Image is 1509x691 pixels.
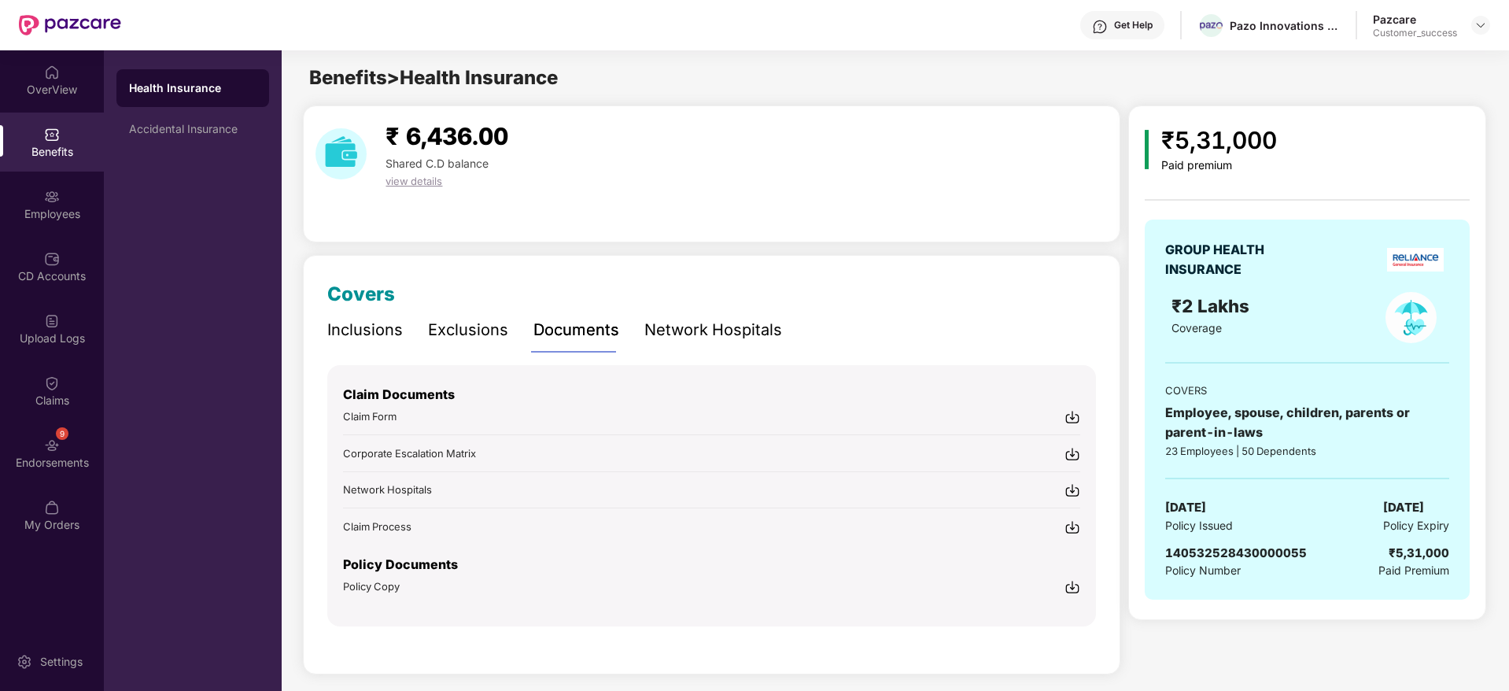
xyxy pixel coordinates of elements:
img: svg+xml;base64,PHN2ZyBpZD0iSGVscC0zMngzMiIgeG1sbnM9Imh0dHA6Ly93d3cudzMub3JnLzIwMDAvc3ZnIiB3aWR0aD... [1092,19,1108,35]
img: policyIcon [1385,292,1437,343]
div: Documents [533,318,619,342]
span: Policy Issued [1165,517,1233,534]
p: Policy Documents [343,555,1080,575]
div: Paid premium [1161,159,1277,172]
img: svg+xml;base64,PHN2ZyBpZD0iSG9tZSIgeG1sbnM9Imh0dHA6Ly93d3cudzMub3JnLzIwMDAvc3ZnIiB3aWR0aD0iMjAiIG... [44,65,60,80]
div: 9 [56,427,68,440]
span: Network Hospitals [343,483,432,496]
div: Accidental Insurance [129,123,256,135]
img: svg+xml;base64,PHN2ZyBpZD0iVXBsb2FkX0xvZ3MiIGRhdGEtbmFtZT0iVXBsb2FkIExvZ3MiIHhtbG5zPSJodHRwOi8vd3... [44,313,60,329]
span: Covers [327,283,395,305]
div: Pazcare [1373,12,1457,27]
span: ₹2 Lakhs [1171,295,1254,316]
div: Inclusions [327,318,403,342]
img: svg+xml;base64,PHN2ZyBpZD0iRW5kb3JzZW1lbnRzIiB4bWxucz0iaHR0cDovL3d3dy53My5vcmcvMjAwMC9zdmciIHdpZH... [44,438,60,453]
div: Health Insurance [129,80,256,96]
img: icon [1145,130,1149,169]
span: [DATE] [1383,498,1424,517]
div: COVERS [1165,382,1448,398]
div: Pazo Innovations Private Limited [1230,18,1340,33]
img: svg+xml;base64,PHN2ZyBpZD0iRG93bmxvYWQtMjR4MjQiIHhtbG5zPSJodHRwOi8vd3d3LnczLm9yZy8yMDAwL3N2ZyIgd2... [1064,482,1080,498]
img: svg+xml;base64,PHN2ZyBpZD0iQ0RfQWNjb3VudHMiIGRhdGEtbmFtZT0iQ0QgQWNjb3VudHMiIHhtbG5zPSJodHRwOi8vd3... [44,251,60,267]
div: Exclusions [428,318,508,342]
img: svg+xml;base64,PHN2ZyBpZD0iRG93bmxvYWQtMjR4MjQiIHhtbG5zPSJodHRwOi8vd3d3LnczLm9yZy8yMDAwL3N2ZyIgd2... [1064,409,1080,425]
img: svg+xml;base64,PHN2ZyBpZD0iQ2xhaW0iIHhtbG5zPSJodHRwOi8vd3d3LnczLm9yZy8yMDAwL3N2ZyIgd2lkdGg9IjIwIi... [44,375,60,391]
div: GROUP HEALTH INSURANCE [1165,240,1303,279]
span: Policy Copy [343,580,400,593]
span: view details [386,175,442,187]
span: Paid Premium [1378,562,1449,579]
div: 23 Employees | 50 Dependents [1165,443,1448,459]
span: Claim Form [343,410,397,423]
img: svg+xml;base64,PHN2ZyBpZD0iRG93bmxvYWQtMjR4MjQiIHhtbG5zPSJodHRwOi8vd3d3LnczLm9yZy8yMDAwL3N2ZyIgd2... [1064,579,1080,595]
img: download [315,128,367,179]
span: [DATE] [1165,498,1206,517]
div: Employee, spouse, children, parents or parent-in-laws [1165,403,1448,442]
img: svg+xml;base64,PHN2ZyBpZD0iQmVuZWZpdHMiIHhtbG5zPSJodHRwOi8vd3d3LnczLm9yZy8yMDAwL3N2ZyIgd2lkdGg9Ij... [44,127,60,142]
span: ₹ 6,436.00 [386,122,508,150]
img: pasted%20image%200.png [1200,22,1223,31]
img: New Pazcare Logo [19,15,121,35]
span: Claim Process [343,520,411,533]
div: Network Hospitals [644,318,782,342]
img: svg+xml;base64,PHN2ZyBpZD0iU2V0dGluZy0yMHgyMCIgeG1sbnM9Imh0dHA6Ly93d3cudzMub3JnLzIwMDAvc3ZnIiB3aW... [17,654,32,670]
div: Get Help [1114,19,1153,31]
span: Benefits > Health Insurance [309,66,558,89]
img: svg+xml;base64,PHN2ZyBpZD0iRW1wbG95ZWVzIiB4bWxucz0iaHR0cDovL3d3dy53My5vcmcvMjAwMC9zdmciIHdpZHRoPS... [44,189,60,205]
div: ₹5,31,000 [1161,122,1277,159]
span: Shared C.D balance [386,157,489,170]
img: insurerLogo [1387,248,1443,272]
span: Policy Expiry [1383,517,1449,534]
span: Corporate Escalation Matrix [343,447,476,460]
img: svg+xml;base64,PHN2ZyBpZD0iRG93bmxvYWQtMjR4MjQiIHhtbG5zPSJodHRwOi8vd3d3LnczLm9yZy8yMDAwL3N2ZyIgd2... [1064,446,1080,462]
div: ₹5,31,000 [1389,544,1449,563]
img: svg+xml;base64,PHN2ZyBpZD0iRG93bmxvYWQtMjR4MjQiIHhtbG5zPSJodHRwOi8vd3d3LnczLm9yZy8yMDAwL3N2ZyIgd2... [1064,519,1080,535]
span: 140532528430000055 [1165,545,1307,560]
p: Claim Documents [343,385,1080,405]
div: Settings [35,654,87,670]
span: Policy Number [1165,564,1241,577]
img: svg+xml;base64,PHN2ZyBpZD0iRHJvcGRvd24tMzJ4MzIiIHhtbG5zPSJodHRwOi8vd3d3LnczLm9yZy8yMDAwL3N2ZyIgd2... [1474,19,1487,31]
img: svg+xml;base64,PHN2ZyBpZD0iTXlfT3JkZXJzIiBkYXRhLW5hbWU9Ik15IE9yZGVycyIgeG1sbnM9Imh0dHA6Ly93d3cudz... [44,500,60,515]
span: Coverage [1171,321,1222,334]
div: Customer_success [1373,27,1457,39]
